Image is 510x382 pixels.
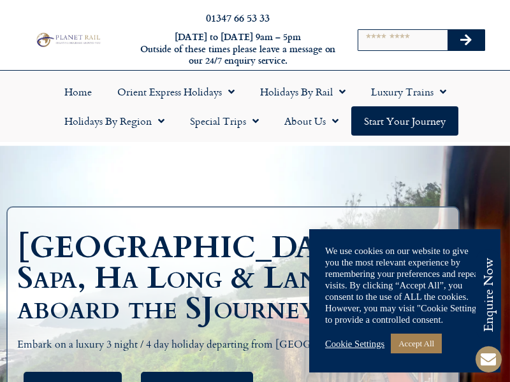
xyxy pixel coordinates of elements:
button: Search [448,30,484,50]
a: Cookie Settings [325,338,384,350]
h6: [DATE] to [DATE] 9am – 5pm Outside of these times please leave a message on our 24/7 enquiry serv... [139,31,337,67]
a: 01347 66 53 33 [206,10,270,25]
h1: [GEOGRAPHIC_DATA], Sapa, Ha Long & Lan Ha aboard the SJourney [17,232,455,324]
a: Holidays by Rail [247,77,358,106]
div: We use cookies on our website to give you the most relevant experience by remembering your prefer... [325,245,484,325]
img: Planet Rail Train Holidays Logo [34,31,102,48]
nav: Menu [6,77,504,136]
a: About Us [272,106,351,136]
a: Home [52,77,105,106]
a: Orient Express Holidays [105,77,247,106]
p: Embark on a luxury 3 night / 4 day holiday departing from [GEOGRAPHIC_DATA] [17,337,449,353]
a: Special Trips [177,106,272,136]
a: Holidays by Region [52,106,177,136]
a: Start your Journey [351,106,458,136]
a: Accept All [391,334,442,353]
a: Luxury Trains [358,77,459,106]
